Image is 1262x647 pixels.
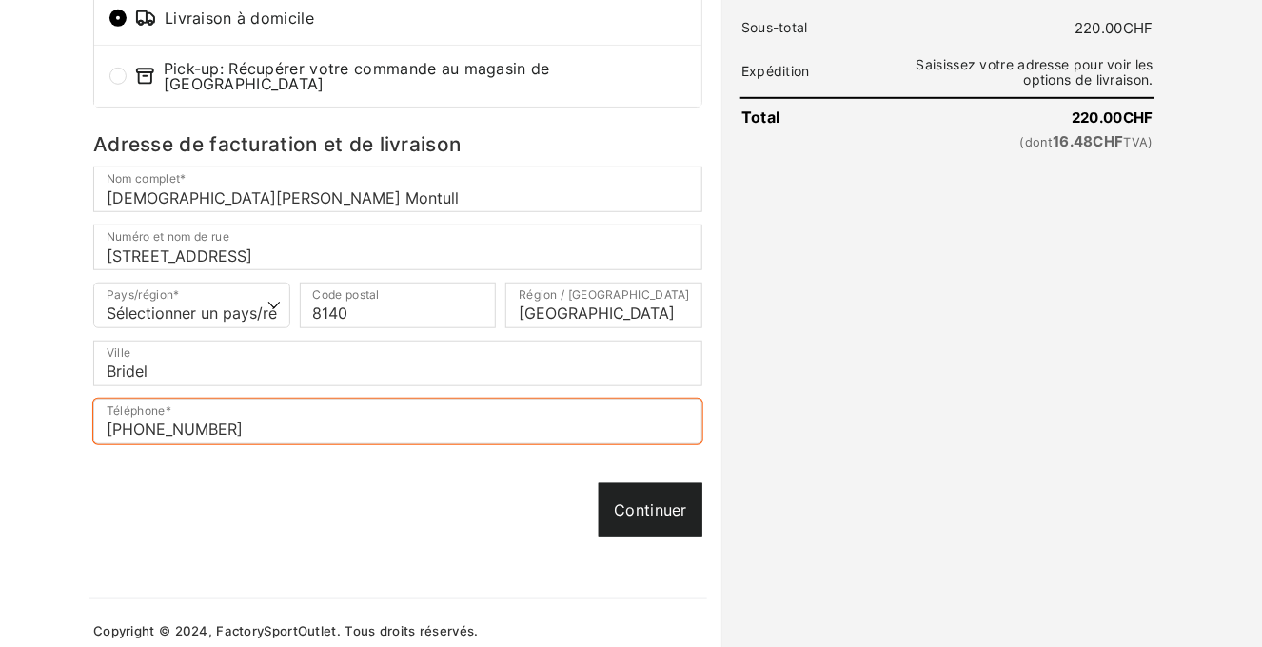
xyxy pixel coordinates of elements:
[300,283,497,328] input: Code postal
[134,61,686,91] span: Pick-up: Récupérer votre commande au magasin de [GEOGRAPHIC_DATA]
[1094,132,1124,150] span: CHF
[505,283,702,328] input: Région / Département
[740,20,878,35] th: Sous-total
[1075,19,1154,37] bdi: 220.00
[134,7,686,29] span: Livraison à domicile
[1072,108,1154,127] bdi: 220.00
[1123,19,1154,37] span: CHF
[1123,108,1154,127] span: CHF
[93,399,702,444] input: Téléphone
[599,483,702,537] a: Continuer
[93,625,702,637] p: Copyright © 2024, FactorySportOutlet. Tous droits réservés.
[93,135,702,155] h3: Adresse de facturation et de livraison
[917,56,1154,88] span: Saisissez votre adresse pour voir les options de livraison.
[93,225,702,270] input: Numéro et nom de rue
[740,108,878,126] th: Total
[879,134,1154,149] small: (dont TVA)
[93,341,702,386] input: Ville
[93,167,702,212] input: Nom complet
[1053,132,1123,150] span: 16.48
[740,64,878,79] th: Expédition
